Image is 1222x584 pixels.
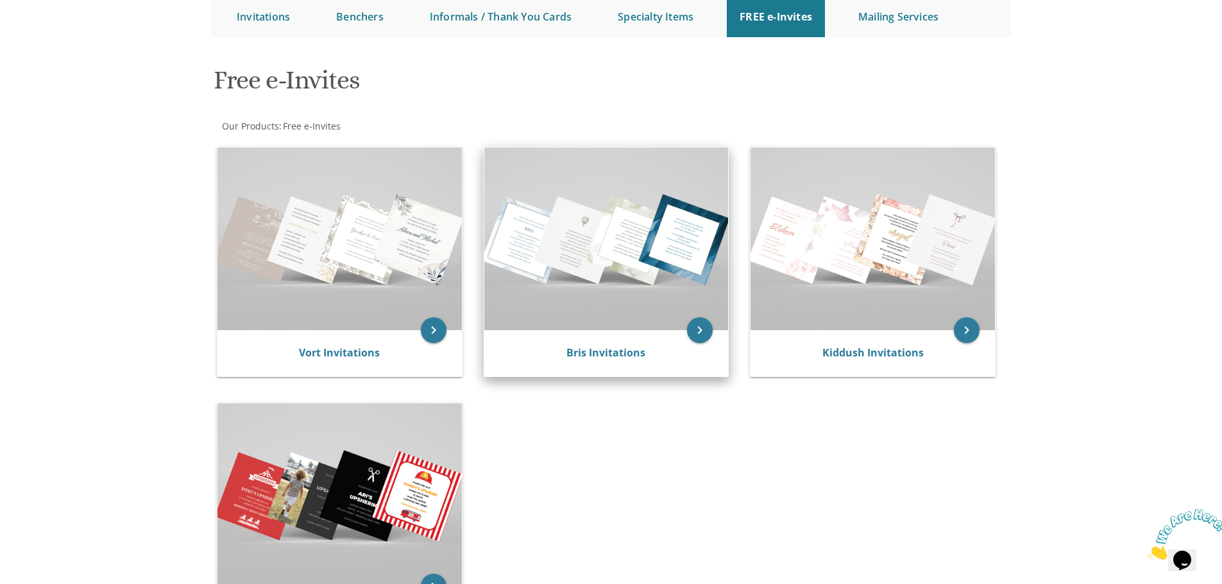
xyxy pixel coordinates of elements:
[5,5,85,56] img: Chat attention grabber
[282,120,341,132] a: Free e-Invites
[214,66,737,104] h1: Free e-Invites
[421,317,446,343] a: keyboard_arrow_right
[566,346,645,360] a: Bris Invitations
[484,147,729,330] img: Bris Invitations
[217,147,462,330] img: Vort Invitations
[954,317,980,343] a: keyboard_arrow_right
[687,317,713,343] a: keyboard_arrow_right
[1142,504,1222,565] iframe: chat widget
[283,120,341,132] span: Free e-Invites
[822,346,924,360] a: Kiddush Invitations
[751,147,995,330] img: Kiddush Invitations
[211,120,611,133] div: :
[299,346,380,360] a: Vort Invitations
[221,120,279,132] a: Our Products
